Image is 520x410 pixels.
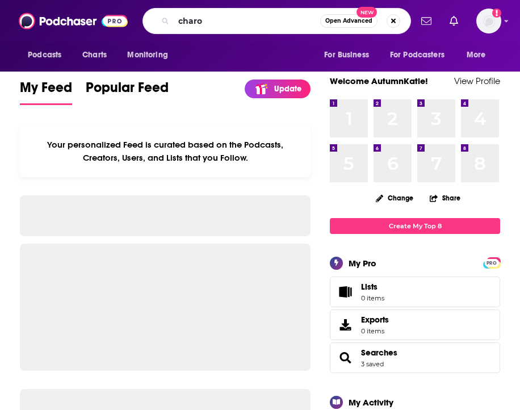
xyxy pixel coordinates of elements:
span: Monitoring [127,47,167,63]
span: 0 items [361,327,389,335]
a: Searches [334,350,357,366]
span: New [357,7,377,18]
div: My Pro [349,258,376,269]
div: Search podcasts, credits, & more... [142,8,411,34]
img: Podchaser - Follow, Share and Rate Podcasts [19,10,128,32]
a: Popular Feed [86,79,169,105]
button: open menu [316,44,383,66]
span: Lists [334,284,357,300]
input: Search podcasts, credits, & more... [174,12,320,30]
button: Show profile menu [476,9,501,34]
img: User Profile [476,9,501,34]
div: Your personalized Feed is curated based on the Podcasts, Creators, Users, and Lists that you Follow. [20,125,311,177]
span: PRO [485,259,498,267]
span: More [467,47,486,63]
svg: Add a profile image [492,9,501,18]
span: Logged in as AutumnKatie [476,9,501,34]
span: Podcasts [28,47,61,63]
span: Charts [82,47,107,63]
a: 3 saved [361,360,384,368]
a: Searches [361,348,397,358]
span: Popular Feed [86,79,169,103]
span: 0 items [361,294,384,302]
span: Searches [330,342,500,373]
a: Charts [75,44,114,66]
a: Update [245,80,311,98]
span: For Podcasters [390,47,444,63]
button: open menu [119,44,182,66]
button: Share [429,187,461,209]
button: open menu [383,44,461,66]
span: For Business [324,47,369,63]
a: Welcome AutumnKatie! [330,76,428,86]
button: open menu [20,44,76,66]
button: open menu [459,44,500,66]
span: Lists [361,282,378,292]
span: My Feed [20,79,72,103]
button: Change [369,191,420,205]
p: Update [274,84,301,94]
a: View Profile [454,76,500,86]
button: Open AdvancedNew [320,14,378,28]
span: Exports [361,315,389,325]
div: My Activity [349,397,393,408]
a: My Feed [20,79,72,105]
a: Show notifications dropdown [417,11,436,31]
a: Lists [330,277,500,307]
a: Create My Top 8 [330,218,500,233]
span: Lists [361,282,384,292]
a: Show notifications dropdown [445,11,463,31]
a: Exports [330,309,500,340]
a: PRO [485,258,498,266]
span: Open Advanced [325,18,372,24]
span: Exports [334,317,357,333]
